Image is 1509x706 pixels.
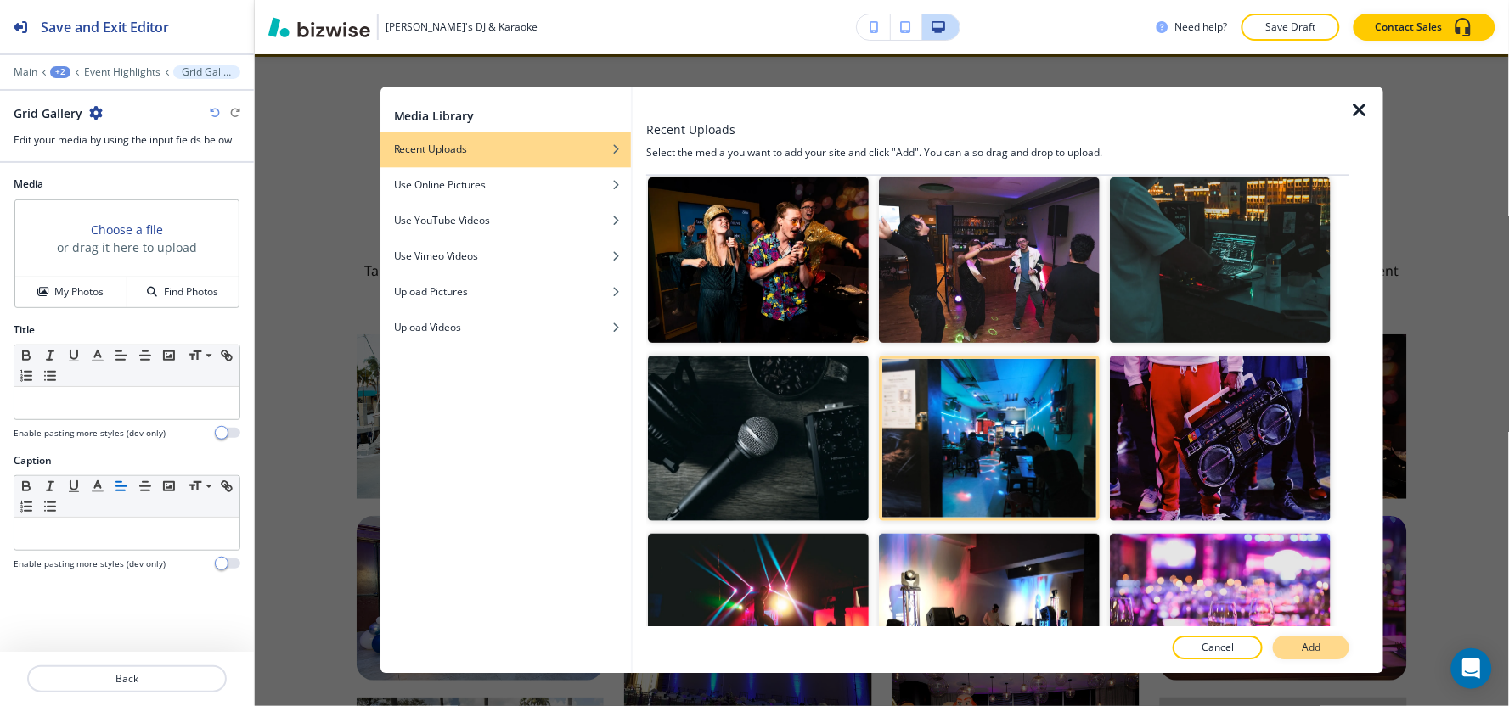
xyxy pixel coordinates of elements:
[164,284,218,300] h4: Find Photos
[54,284,104,300] h4: My Photos
[1302,641,1320,656] p: Add
[1264,20,1318,35] p: Save Draft
[127,277,239,307] button: Find Photos
[268,17,370,37] img: Bizwise Logo
[14,322,35,338] h2: Title
[380,274,631,310] button: Upload Pictures
[91,221,163,238] button: Choose a file
[14,453,52,468] h2: Caption
[84,66,160,78] button: Event Highlights
[50,66,70,78] button: +2
[1242,14,1340,41] button: Save Draft
[41,17,169,37] h2: Save and Exit Editor
[380,203,631,238] button: Use YouTube Videos
[394,142,468,157] h4: Recent Uploads
[14,66,37,78] button: Main
[394,177,487,193] h4: Use Online Pictures
[15,277,127,307] button: My Photos
[380,132,631,167] button: Recent Uploads
[268,14,538,40] button: [PERSON_NAME]'s DJ & Karaoke
[394,213,491,228] h4: Use YouTube Videos
[14,199,240,309] div: Choose a fileor drag it here to uploadMy PhotosFind Photos
[14,132,240,148] h3: Edit your media by using the input fields below
[380,167,631,203] button: Use Online Pictures
[182,66,232,78] p: Grid Gallery
[1354,14,1495,41] button: Contact Sales
[14,427,166,440] h4: Enable pasting more styles (dev only)
[394,320,462,335] h4: Upload Videos
[1202,641,1234,656] p: Cancel
[646,120,735,138] h3: Recent Uploads
[1173,636,1263,660] button: Cancel
[27,665,227,692] button: Back
[173,65,240,79] button: Grid Gallery
[380,238,631,274] button: Use Vimeo Videos
[14,558,166,570] h4: Enable pasting more styles (dev only)
[29,671,225,686] p: Back
[1376,20,1443,35] p: Contact Sales
[14,104,82,122] h2: Grid Gallery
[394,249,479,264] h4: Use Vimeo Videos
[386,20,538,35] h3: [PERSON_NAME]'s DJ & Karaoke
[394,107,475,125] h2: Media Library
[646,145,1349,160] h4: Select the media you want to add your site and click "Add". You can also drag and drop to upload.
[1175,20,1228,35] h3: Need help?
[1451,648,1492,689] div: Open Intercom Messenger
[14,176,240,192] h2: Media
[394,284,469,300] h4: Upload Pictures
[57,238,197,256] h3: or drag it here to upload
[380,310,631,345] button: Upload Videos
[1273,636,1349,660] button: Add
